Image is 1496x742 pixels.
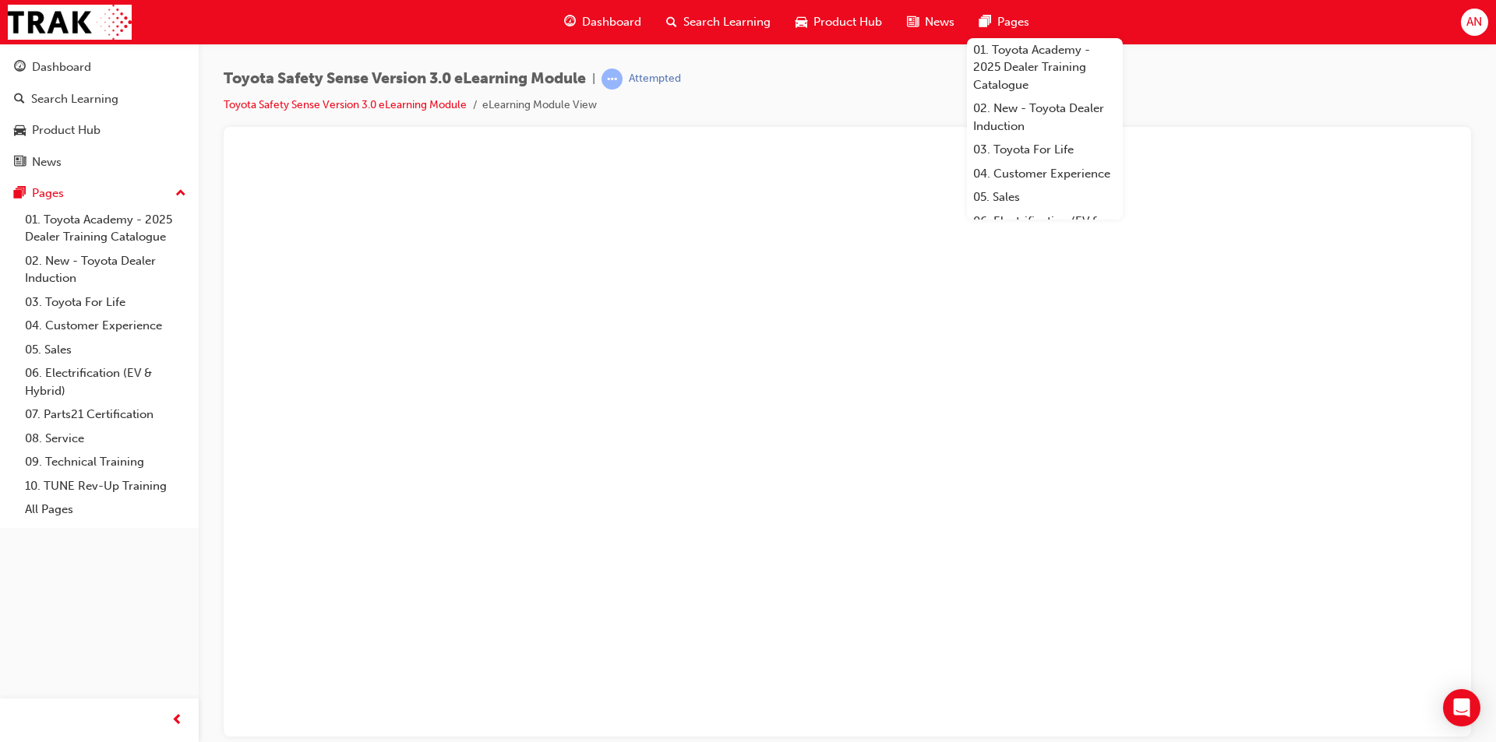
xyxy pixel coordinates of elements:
[813,13,882,31] span: Product Hub
[683,13,771,31] span: Search Learning
[8,5,132,40] img: Trak
[14,187,26,201] span: pages-icon
[14,93,25,107] span: search-icon
[14,61,26,75] span: guage-icon
[666,12,677,32] span: search-icon
[19,450,192,474] a: 09. Technical Training
[224,98,467,111] a: Toyota Safety Sense Version 3.0 eLearning Module
[19,498,192,522] a: All Pages
[894,6,967,38] a: news-iconNews
[592,70,595,88] span: |
[783,6,894,38] a: car-iconProduct Hub
[19,403,192,427] a: 07. Parts21 Certification
[967,162,1123,186] a: 04. Customer Experience
[967,185,1123,209] a: 05. Sales
[31,90,118,108] div: Search Learning
[582,13,641,31] span: Dashboard
[19,474,192,498] a: 10. TUNE Rev-Up Training
[629,72,681,86] div: Attempted
[997,13,1029,31] span: Pages
[19,427,192,451] a: 08. Service
[6,179,192,208] button: Pages
[32,153,62,171] div: News
[979,12,991,32] span: pages-icon
[19,338,192,362] a: 05. Sales
[19,361,192,403] a: 06. Electrification (EV & Hybrid)
[654,6,783,38] a: search-iconSearch Learning
[925,13,954,31] span: News
[907,12,919,32] span: news-icon
[14,156,26,170] span: news-icon
[6,116,192,145] a: Product Hub
[552,6,654,38] a: guage-iconDashboard
[6,53,192,82] a: Dashboard
[6,148,192,177] a: News
[32,121,101,139] div: Product Hub
[19,314,192,338] a: 04. Customer Experience
[19,208,192,249] a: 01. Toyota Academy - 2025 Dealer Training Catalogue
[14,124,26,138] span: car-icon
[224,70,586,88] span: Toyota Safety Sense Version 3.0 eLearning Module
[175,184,186,204] span: up-icon
[32,185,64,202] div: Pages
[6,50,192,179] button: DashboardSearch LearningProduct HubNews
[967,6,1042,38] a: pages-iconPages
[32,58,91,76] div: Dashboard
[967,97,1123,138] a: 02. New - Toyota Dealer Induction
[967,138,1123,162] a: 03. Toyota For Life
[6,85,192,114] a: Search Learning
[19,249,192,290] a: 02. New - Toyota Dealer Induction
[482,97,597,114] li: eLearning Module View
[1461,9,1488,36] button: AN
[967,38,1123,97] a: 01. Toyota Academy - 2025 Dealer Training Catalogue
[171,711,183,730] span: prev-icon
[967,209,1123,251] a: 06. Electrification (EV & Hybrid)
[19,290,192,315] a: 03. Toyota For Life
[602,69,623,90] span: learningRecordVerb_ATTEMPT-icon
[1466,13,1482,31] span: AN
[796,12,807,32] span: car-icon
[1443,689,1480,726] div: Open Intercom Messenger
[564,12,576,32] span: guage-icon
